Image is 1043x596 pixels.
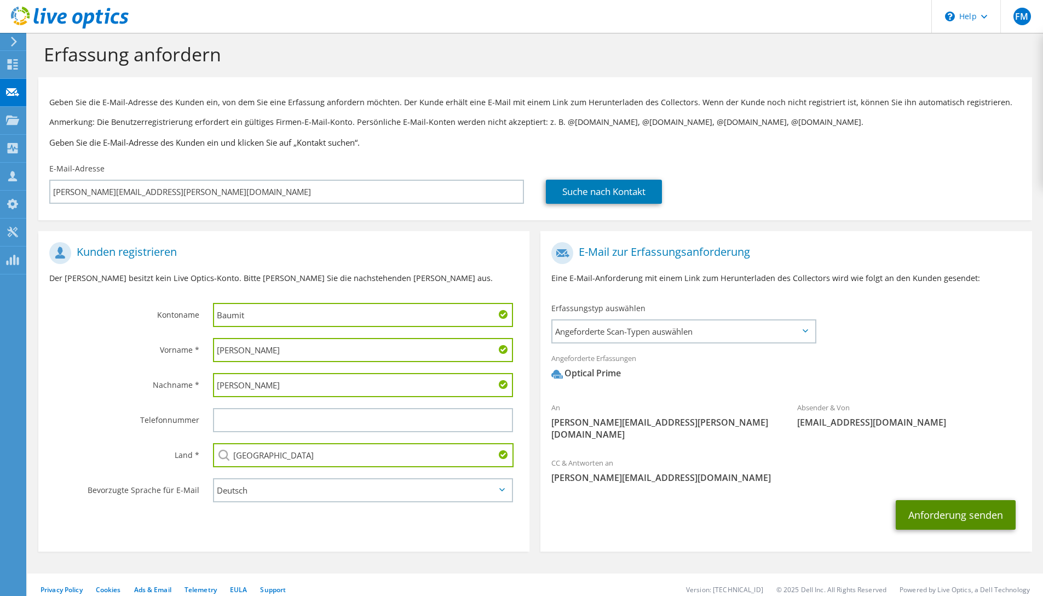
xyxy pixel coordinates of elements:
[540,347,1032,391] div: Angeforderte Erfassungen
[260,585,286,594] a: Support
[945,12,955,21] svg: \n
[551,416,775,440] span: [PERSON_NAME][EMAIL_ADDRESS][PERSON_NAME][DOMAIN_NAME]
[49,443,199,461] label: Land *
[49,96,1021,108] p: Geben Sie die E-Mail-Adresse des Kunden ein, von dem Sie eine Erfassung anfordern möchten. Der Ku...
[551,242,1015,264] h1: E-Mail zur Erfassungsanforderung
[49,408,199,426] label: Telefonnummer
[49,116,1021,128] p: Anmerkung: Die Benutzerregistrierung erfordert ein gültiges Firmen-E-Mail-Konto. Persönliche E-Ma...
[546,180,662,204] a: Suche nach Kontakt
[551,367,621,380] div: Optical Prime
[185,585,217,594] a: Telemetry
[552,320,815,342] span: Angeforderte Scan-Typen auswählen
[896,500,1016,530] button: Anforderung senden
[49,478,199,496] label: Bevorzugte Sprache für E-Mail
[1013,8,1031,25] span: FM
[44,43,1021,66] h1: Erfassung anfordern
[49,338,199,356] label: Vorname *
[49,163,105,174] label: E-Mail-Adresse
[786,396,1032,434] div: Absender & Von
[540,396,786,446] div: An
[797,416,1021,428] span: [EMAIL_ADDRESS][DOMAIN_NAME]
[49,303,199,320] label: Kontoname
[551,303,646,314] label: Erfassungstyp auswählen
[41,585,83,594] a: Privacy Policy
[230,585,247,594] a: EULA
[49,272,518,284] p: Der [PERSON_NAME] besitzt kein Live Optics-Konto. Bitte [PERSON_NAME] Sie die nachstehenden [PERS...
[551,472,1021,484] span: [PERSON_NAME][EMAIL_ADDRESS][DOMAIN_NAME]
[551,272,1021,284] p: Eine E-Mail-Anforderung mit einem Link zum Herunterladen des Collectors wird wie folgt an den Kun...
[776,585,886,594] li: © 2025 Dell Inc. All Rights Reserved
[49,373,199,391] label: Nachname *
[900,585,1030,594] li: Powered by Live Optics, a Dell Technology
[49,242,513,264] h1: Kunden registrieren
[96,585,121,594] a: Cookies
[134,585,171,594] a: Ads & Email
[49,136,1021,148] h3: Geben Sie die E-Mail-Adresse des Kunden ein und klicken Sie auf „Kontakt suchen“.
[540,451,1032,489] div: CC & Antworten an
[686,585,763,594] li: Version: [TECHNICAL_ID]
